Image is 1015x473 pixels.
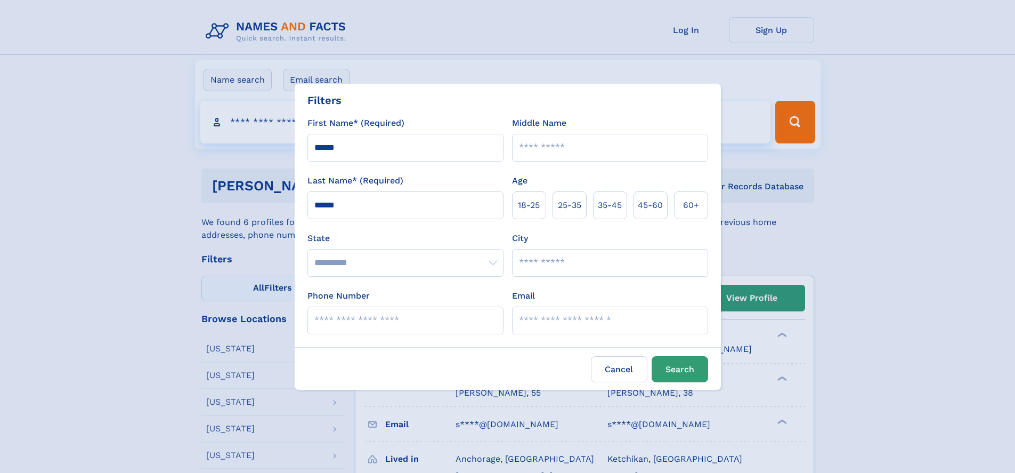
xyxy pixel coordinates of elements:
[307,232,504,245] label: State
[598,199,622,212] span: 35‑45
[512,174,527,187] label: Age
[683,199,699,212] span: 60+
[558,199,581,212] span: 25‑35
[307,174,403,187] label: Last Name* (Required)
[307,117,404,130] label: First Name* (Required)
[638,199,663,212] span: 45‑60
[518,199,540,212] span: 18‑25
[512,290,535,302] label: Email
[512,117,566,130] label: Middle Name
[512,232,528,245] label: City
[307,92,342,108] div: Filters
[652,356,708,382] button: Search
[591,356,647,382] label: Cancel
[307,290,370,302] label: Phone Number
